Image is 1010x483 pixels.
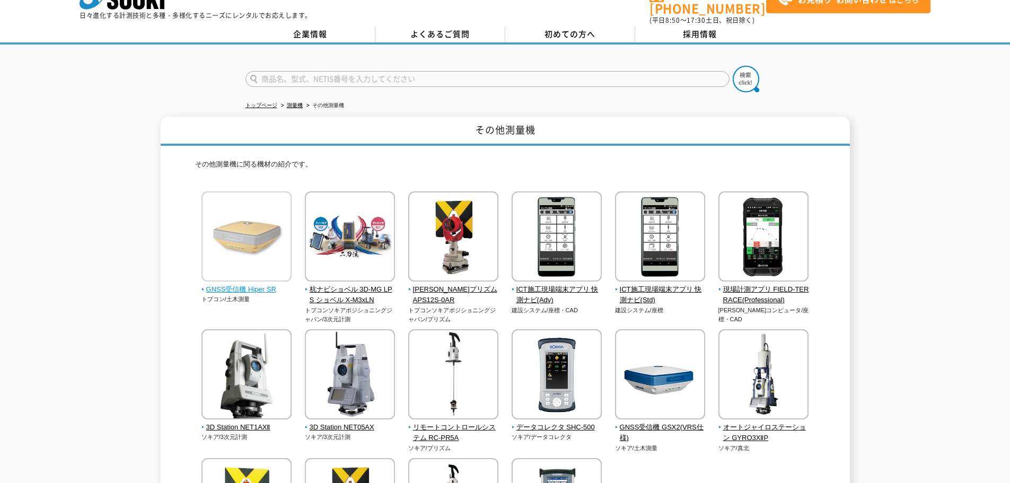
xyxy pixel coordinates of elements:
a: 採用情報 [635,27,765,42]
span: リモートコントロールシステム RC-PR5A [408,422,499,444]
span: ICT施工現場端末アプリ 快測ナビ(Std) [615,284,706,306]
p: ソキア/プリズム [408,444,499,453]
a: オートジャイロステーション GYRO3XⅡP [718,412,809,444]
span: [PERSON_NAME]プリズム APS12S-0AR [408,284,499,306]
img: 杭ナビショベル 3D-MG LPS ショベル X-M3xLN [305,191,395,284]
img: 現場計測アプリ FIELD-TERRACE(Professional) [718,191,809,284]
span: データコレクタ SHC-500 [512,422,602,433]
a: リモートコントロールシステム RC-PR5A [408,412,499,444]
p: トプコンソキアポジショニングジャパン/3次元計測 [305,306,396,323]
p: トプコン/土木測量 [201,295,292,304]
span: ICT施工現場端末アプリ 快測ナビ(Adv) [512,284,602,306]
a: 杭ナビショベル 3D-MG LPS ショベル X-M3xLN [305,274,396,306]
span: 8:50 [665,15,680,25]
h1: その他測量機 [161,117,850,146]
span: 3D Station NET1AXⅡ [201,422,292,433]
span: GNSS受信機 GSX2(VRS仕様) [615,422,706,444]
a: 測量機 [287,102,303,108]
a: 初めての方へ [505,27,635,42]
p: ソキア/データコレクタ [512,433,602,442]
input: 商品名、型式、NETIS番号を入力してください [245,71,730,87]
img: 3D Station NET1AXⅡ [201,329,292,422]
p: トプコンソキアポジショニングジャパン/プリズム [408,306,499,323]
span: 17:30 [687,15,706,25]
img: リモートコントロールシステム RC-PR5A [408,329,498,422]
img: ICT施工現場端末アプリ 快測ナビ(Std) [615,191,705,284]
a: 3D Station NET1AXⅡ [201,412,292,433]
img: 一素子プリズム APS12S-0AR [408,191,498,284]
span: 現場計測アプリ FIELD-TERRACE(Professional) [718,284,809,306]
a: GNSS受信機 GSX2(VRS仕様) [615,412,706,444]
img: GNSS受信機 GSX2(VRS仕様) [615,329,705,422]
span: 3D Station NET05AX [305,422,396,433]
p: その他測量機に関る機材の紹介です。 [195,159,815,175]
a: [PERSON_NAME]プリズム APS12S-0AR [408,274,499,306]
a: よくあるご質問 [375,27,505,42]
img: データコレクタ SHC-500 [512,329,602,422]
p: ソキア/土木測量 [615,444,706,453]
p: ソキア/真北 [718,444,809,453]
p: [PERSON_NAME]コンピュータ/座標・CAD [718,306,809,323]
span: 杭ナビショベル 3D-MG LPS ショベル X-M3xLN [305,284,396,306]
a: ICT施工現場端末アプリ 快測ナビ(Std) [615,274,706,306]
span: GNSS受信機 Hiper SR [201,284,292,295]
a: ICT施工現場端末アプリ 快測ナビ(Adv) [512,274,602,306]
a: トップページ [245,102,277,108]
p: ソキア/3次元計測 [201,433,292,442]
p: ソキア/3次元計測 [305,433,396,442]
p: 建設システム/座標・CAD [512,306,602,315]
p: 日々進化する計測技術と多種・多様化するニーズにレンタルでお応えします。 [80,12,312,19]
span: (平日 ～ 土日、祝日除く) [649,15,754,25]
a: 3D Station NET05AX [305,412,396,433]
p: 建設システム/座標 [615,306,706,315]
img: オートジャイロステーション GYRO3XⅡP [718,329,809,422]
img: btn_search.png [733,66,759,92]
img: GNSS受信機 Hiper SR [201,191,292,284]
a: GNSS受信機 Hiper SR [201,274,292,295]
li: その他測量機 [304,100,344,111]
span: 初めての方へ [544,28,595,40]
a: データコレクタ SHC-500 [512,412,602,433]
span: オートジャイロステーション GYRO3XⅡP [718,422,809,444]
a: 現場計測アプリ FIELD-TERRACE(Professional) [718,274,809,306]
img: 3D Station NET05AX [305,329,395,422]
a: 企業情報 [245,27,375,42]
img: ICT施工現場端末アプリ 快測ナビ(Adv) [512,191,602,284]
